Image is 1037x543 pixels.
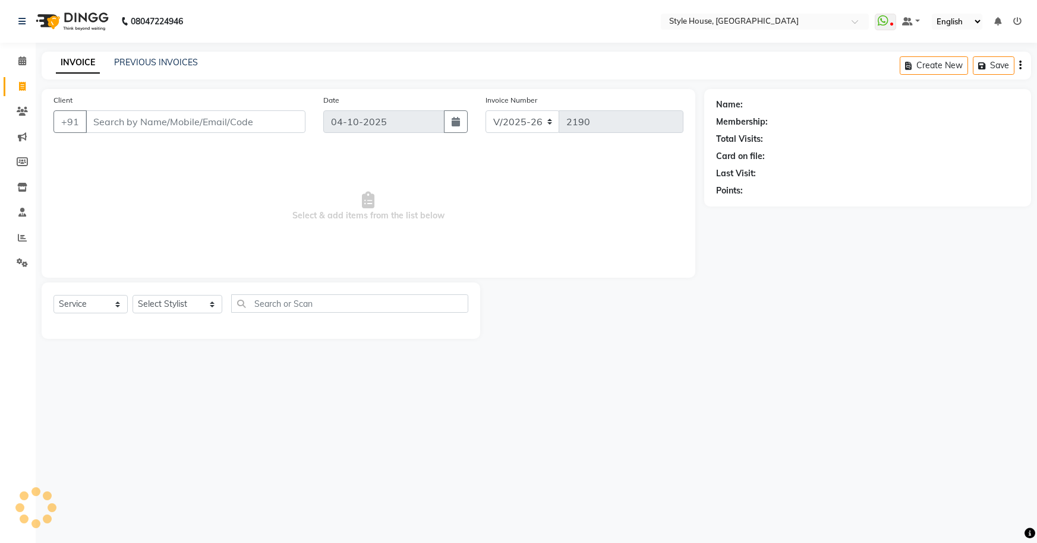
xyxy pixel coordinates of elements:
img: logo [30,5,112,38]
button: +91 [53,110,87,133]
div: Last Visit: [716,167,756,180]
b: 08047224946 [131,5,183,38]
label: Client [53,95,73,106]
div: Total Visits: [716,133,763,145]
input: Search by Name/Mobile/Email/Code [86,110,305,133]
label: Date [323,95,339,106]
div: Name: [716,99,743,111]
div: Points: [716,185,743,197]
div: Membership: [716,116,768,128]
button: Create New [900,56,968,75]
label: Invoice Number [486,95,537,106]
a: INVOICE [56,52,100,74]
a: PREVIOUS INVOICES [114,57,198,68]
input: Search or Scan [231,294,469,313]
span: Select & add items from the list below [53,147,683,266]
div: Card on file: [716,150,765,163]
button: Save [973,56,1014,75]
